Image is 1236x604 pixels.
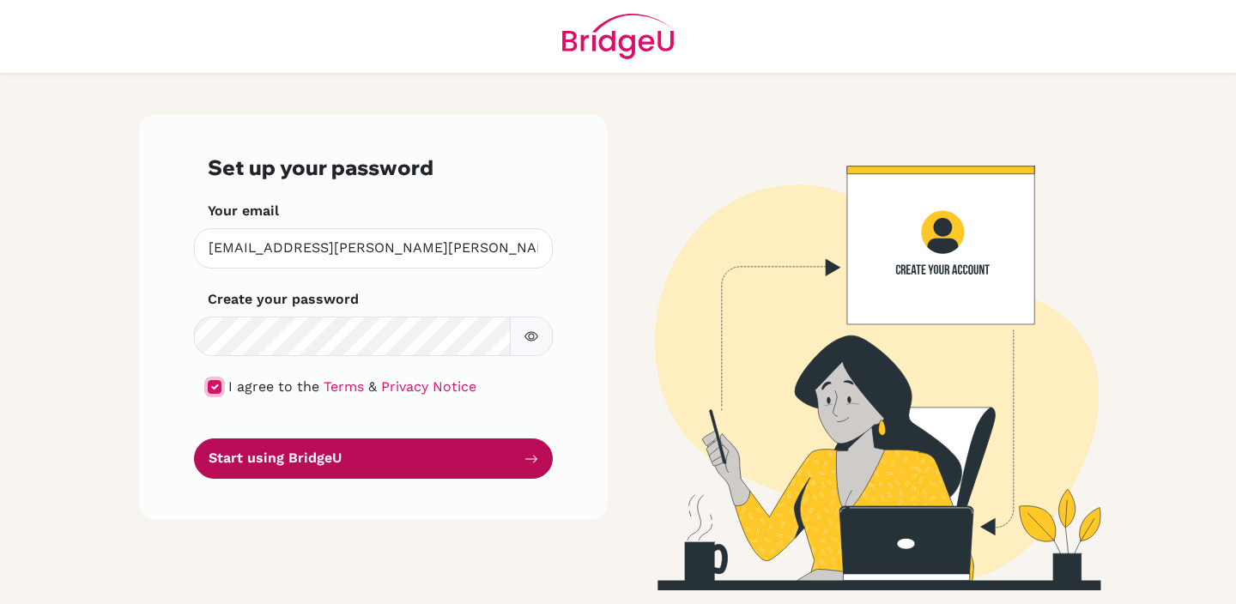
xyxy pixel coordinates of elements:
a: Terms [324,378,364,395]
span: & [368,378,377,395]
label: Create your password [208,289,359,310]
input: Insert your email* [194,228,553,269]
button: Start using BridgeU [194,438,553,479]
span: I agree to the [228,378,319,395]
a: Privacy Notice [381,378,476,395]
h3: Set up your password [208,155,539,180]
label: Your email [208,201,279,221]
